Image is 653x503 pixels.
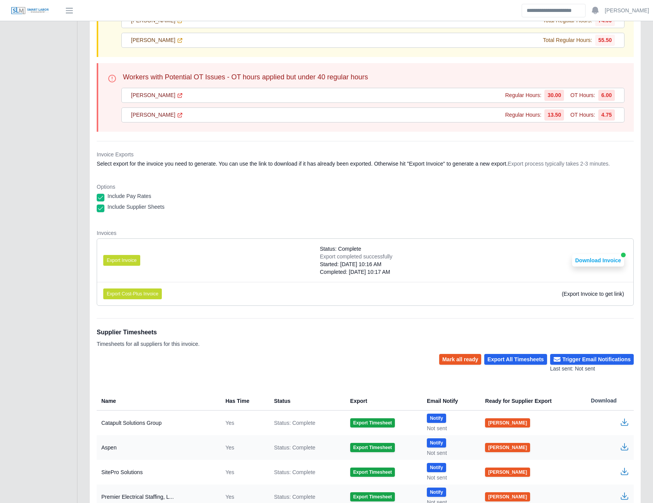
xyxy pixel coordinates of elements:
[585,391,634,411] th: Download
[97,229,634,237] dt: Invoices
[97,328,200,337] h1: Supplier Timesheets
[485,443,530,452] button: [PERSON_NAME]
[598,109,615,121] span: 4.75
[97,391,219,411] th: Name
[427,414,446,423] button: Notify
[550,354,634,365] button: Trigger Email Notifications
[572,254,624,267] button: Download Invoice
[421,391,479,411] th: Email Notify
[131,36,183,44] a: [PERSON_NAME]
[485,418,530,428] button: [PERSON_NAME]
[562,291,624,297] span: (Export Invoice to get link)
[320,253,392,260] div: Export completed successfully
[570,111,595,119] span: OT Hours:
[427,438,446,448] button: Notify
[131,91,183,99] a: [PERSON_NAME]
[572,257,624,263] a: Download Invoice
[131,111,183,119] a: [PERSON_NAME]
[427,463,446,472] button: Notify
[11,7,49,15] img: SLM Logo
[274,468,315,476] span: Status: Complete
[97,460,219,485] td: SitePro Solutions
[508,161,610,167] span: Export process typically takes 2-3 minutes.
[605,7,649,15] a: [PERSON_NAME]
[320,268,392,276] div: Completed: [DATE] 10:17 AM
[350,468,395,477] button: Export Timesheet
[427,474,473,481] div: Not sent
[505,91,541,99] span: Regular Hours:
[484,354,547,365] button: Export All Timesheets
[350,443,395,452] button: Export Timesheet
[107,203,165,211] label: Include Supplier Sheets
[219,391,268,411] th: Has Time
[97,183,634,191] dt: Options
[427,424,473,432] div: Not sent
[598,90,615,101] span: 6.00
[350,492,395,501] button: Export Timesheet
[320,260,392,268] div: Started: [DATE] 10:16 AM
[522,4,586,17] input: Search
[344,391,421,411] th: Export
[544,109,564,121] span: 13.50
[219,411,268,436] td: Yes
[550,365,634,373] div: Last sent: Not sent
[570,91,595,99] span: OT Hours:
[268,391,344,411] th: Status
[485,468,530,477] button: [PERSON_NAME]
[427,449,473,457] div: Not sent
[97,411,219,436] td: Catapult Solutions Group
[123,72,368,82] h3: Workers with Potential OT Issues - OT hours applied but under 40 regular hours
[543,36,592,44] span: Total Regular Hours:
[107,192,151,200] label: Include Pay Rates
[350,418,395,428] button: Export Timesheet
[274,493,315,501] span: Status: Complete
[595,35,615,46] span: 55.50
[505,111,541,119] span: Regular Hours:
[103,255,140,266] button: Export Invoice
[97,151,634,158] dt: Invoice Exports
[427,488,446,497] button: Notify
[439,354,481,365] button: Mark all ready
[479,391,584,411] th: Ready for Supplier Export
[103,288,162,299] button: Export Cost-Plus Invoice
[219,460,268,485] td: Yes
[97,340,200,348] p: Timesheets for all suppliers for this invoice.
[320,245,361,253] span: Status: Complete
[274,444,315,451] span: Status: Complete
[485,492,530,501] button: [PERSON_NAME]
[97,435,219,460] td: Aspen
[97,160,634,168] dd: Select export for the invoice you need to generate. You can use the link to download if it has al...
[544,90,564,101] span: 30.00
[219,435,268,460] td: Yes
[274,419,315,427] span: Status: Complete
